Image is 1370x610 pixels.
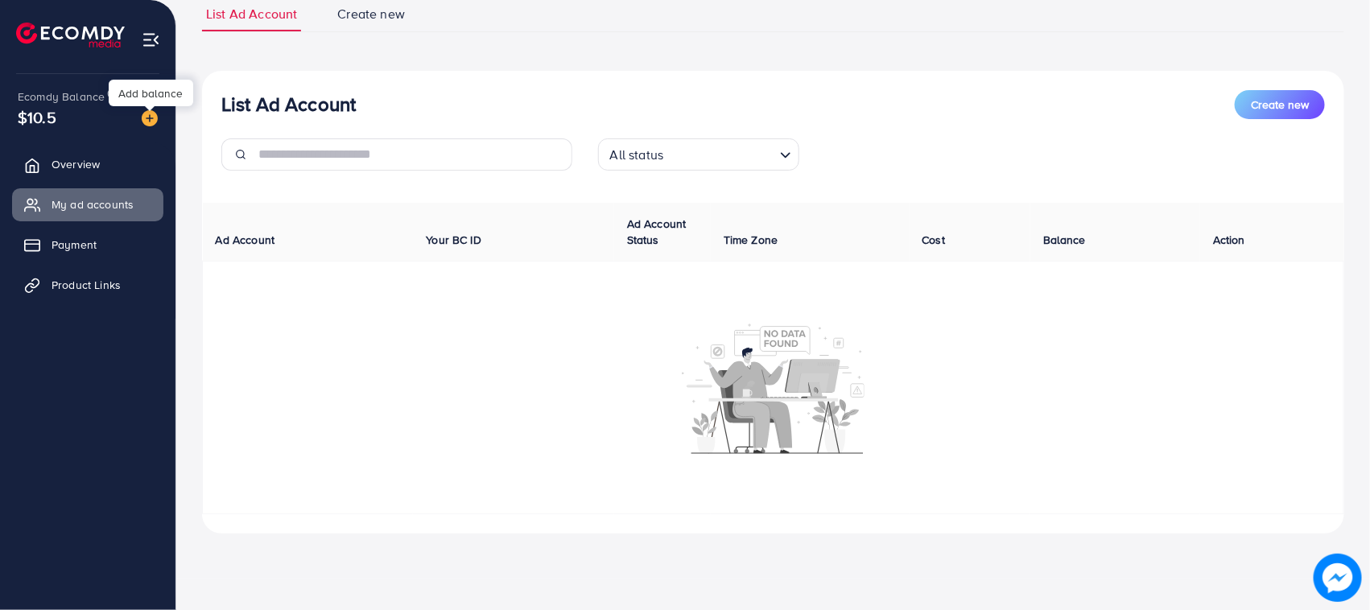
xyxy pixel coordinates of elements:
[922,232,946,248] span: Cost
[607,143,667,167] span: All status
[724,232,778,248] span: Time Zone
[52,277,121,293] span: Product Links
[142,110,158,126] img: image
[337,5,405,23] span: Create new
[1043,232,1086,248] span: Balance
[1235,90,1325,119] button: Create new
[668,140,773,167] input: Search for option
[18,89,105,105] span: Ecomdy Balance
[221,93,356,116] h3: List Ad Account
[52,237,97,253] span: Payment
[52,156,100,172] span: Overview
[682,322,865,454] img: No account
[1213,232,1245,248] span: Action
[142,31,160,49] img: menu
[426,232,481,248] span: Your BC ID
[598,138,799,171] div: Search for option
[109,80,193,106] div: Add balance
[16,23,125,47] img: logo
[12,148,163,180] a: Overview
[206,5,297,23] span: List Ad Account
[1314,554,1362,602] img: image
[1251,97,1309,113] span: Create new
[52,196,134,212] span: My ad accounts
[18,105,56,129] span: $10.5
[12,188,163,221] a: My ad accounts
[12,229,163,261] a: Payment
[627,216,687,248] span: Ad Account Status
[216,232,275,248] span: Ad Account
[12,269,163,301] a: Product Links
